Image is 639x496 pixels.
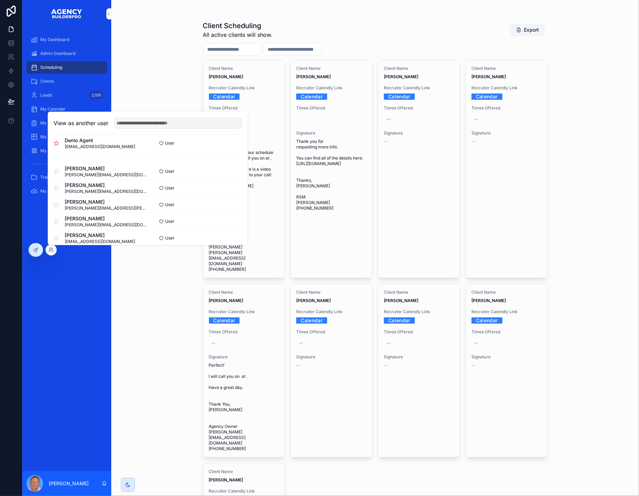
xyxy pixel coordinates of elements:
a: My Leads [26,131,107,143]
span: Recruiter Calendly Link [384,309,454,315]
strong: [PERSON_NAME] [209,477,243,482]
a: Scheduling [26,61,107,74]
span: [PERSON_NAME][EMAIL_ADDRESS][DOMAIN_NAME] [65,189,148,194]
a: My Dashboard [26,33,107,46]
span: [PERSON_NAME] [65,232,135,239]
span: User [165,140,175,146]
a: Client Name[PERSON_NAME]Recruiter Calendly LinkCalendarTimes Offered--SignaturePerfect! I will ca... [203,284,285,457]
span: -- [471,139,476,144]
a: Calendar [471,315,502,326]
span: My Calendar [40,106,66,112]
span: Recruiter Calendly Link [209,309,279,315]
span: My Plan [40,188,56,194]
a: Training Videos [26,171,107,184]
span: -- [384,139,388,144]
span: Perfect! I will call you on at . Have a great day. Thank You, [PERSON_NAME] Agency Owner [PERSON_... [209,363,279,452]
div: -- [474,116,478,122]
span: Times Offered [384,105,454,111]
span: Recruiter Calendly Link [209,85,279,91]
span: All active clients will show. [203,31,273,39]
span: Recruiter Calendly Link [296,85,366,91]
span: User [165,169,175,174]
strong: [PERSON_NAME] [471,298,506,303]
strong: [PERSON_NAME] [384,74,418,79]
a: Client Name[PERSON_NAME]Recruiter Calendly LinkCalendarTimes Offered--Signature-- [378,284,460,457]
span: Admin Dashboard [40,51,75,56]
span: Recruiter Calendly Link [384,85,454,91]
div: -- [474,340,478,346]
a: Client Name[PERSON_NAME]Recruiter Calendly LinkCalendarTimes OfferedW 10:3eSignaturePerfect! I ha... [203,60,285,278]
a: Calendar [296,91,327,102]
a: Calendar [384,91,415,102]
a: Client Name[PERSON_NAME]Recruiter Calendly LinkCalendarTimes Offered--Signature-- [290,284,372,457]
div: -- [387,116,391,122]
a: Leads3,199 [26,89,107,101]
span: [EMAIL_ADDRESS][DOMAIN_NAME] [65,144,135,149]
span: [PERSON_NAME] [65,165,148,172]
span: [PERSON_NAME] [65,215,148,222]
span: Clients [40,79,54,84]
span: Recruiter Calendly Link [471,309,542,315]
a: Client Name[PERSON_NAME]Recruiter Calendly LinkCalendarTimes Offered--Signature-- [466,284,548,457]
span: Recruiter Calendly Link [209,488,279,494]
strong: [PERSON_NAME] [209,298,243,303]
strong: [PERSON_NAME] [296,298,331,303]
div: scrollable content [22,28,111,208]
span: Recruiter Calendly Link [296,309,366,315]
span: Leads [40,92,52,98]
p: [PERSON_NAME] [49,480,89,487]
span: Recruiter Calendly Link [471,85,542,91]
span: Client Name [471,290,542,295]
span: -- [384,363,388,368]
span: Times Offered [209,105,279,111]
span: [PERSON_NAME] [65,182,148,189]
span: Signature [471,130,542,136]
span: Client Name [209,469,279,474]
strong: [PERSON_NAME] [209,74,243,79]
button: Export [510,24,545,36]
span: [PERSON_NAME][EMAIL_ADDRESS][DOMAIN_NAME] [65,222,148,228]
span: -- [471,363,476,368]
span: Times Offered [209,329,279,335]
span: Client Name [384,66,454,71]
div: 3,199 [89,91,103,99]
div: -- [212,340,216,346]
h1: Client Scheduling [203,21,273,31]
span: -- [296,363,300,368]
span: User [165,219,175,224]
span: Signature [296,354,366,360]
h2: View as another user [54,119,108,127]
span: Signature [296,130,366,136]
div: -- [387,340,391,346]
span: User [165,185,175,191]
span: [PERSON_NAME][EMAIL_ADDRESS][PERSON_NAME][DOMAIN_NAME] [65,205,148,211]
a: My Pipeline [26,117,107,129]
span: Times Offered [296,329,366,335]
span: My Team [40,148,59,154]
span: [PERSON_NAME] [65,198,148,205]
strong: [PERSON_NAME] [471,74,506,79]
a: My Plan [26,185,107,197]
span: Client Name [209,290,279,295]
span: Thank you for requesting more info. You can find all of the details here: [URL][DOMAIN_NAME] Than... [296,139,366,211]
span: Signature [209,354,279,360]
span: Training Videos [40,174,71,180]
span: Signature [471,354,542,360]
a: My Calendar [26,103,107,115]
span: Times Offered [296,105,366,111]
span: Scheduling [40,65,62,70]
span: User [165,235,175,241]
a: Calendar [471,91,502,102]
span: Times Offered [471,105,542,111]
span: My Dashboard [40,37,69,42]
span: Signature [384,130,454,136]
span: Client Name [296,66,366,71]
a: Client Name[PERSON_NAME]Recruiter Calendly LinkCalendarTimes Offered--Signature-- [378,60,460,278]
span: Client Name [209,66,279,71]
a: My Team [26,145,107,157]
a: Admin Dashboard [26,47,107,60]
span: My Pipeline [40,120,63,126]
img: App logo [51,8,83,19]
div: -- [299,340,303,346]
span: Client Name [296,290,366,295]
